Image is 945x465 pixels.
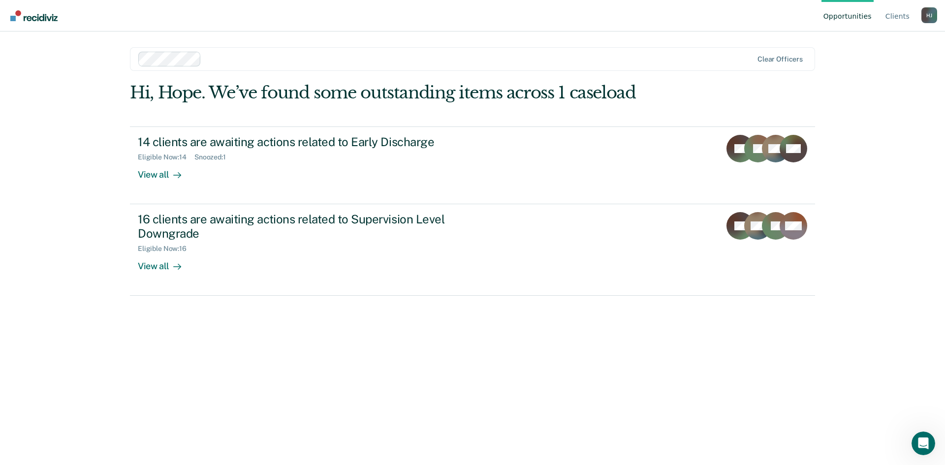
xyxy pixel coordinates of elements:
iframe: Intercom live chat [912,432,935,455]
div: Eligible Now : 16 [138,245,194,253]
div: 14 clients are awaiting actions related to Early Discharge [138,135,483,149]
div: Clear officers [757,55,803,63]
div: Eligible Now : 14 [138,153,194,161]
div: Snoozed : 1 [194,153,234,161]
button: Profile dropdown button [921,7,937,23]
div: Hi, Hope. We’ve found some outstanding items across 1 caseload [130,83,678,103]
a: 14 clients are awaiting actions related to Early DischargeEligible Now:14Snoozed:1View all [130,126,815,204]
div: H J [921,7,937,23]
div: View all [138,252,193,272]
img: Recidiviz [10,10,58,21]
div: View all [138,161,193,180]
div: 16 clients are awaiting actions related to Supervision Level Downgrade [138,212,483,241]
a: 16 clients are awaiting actions related to Supervision Level DowngradeEligible Now:16View all [130,204,815,296]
